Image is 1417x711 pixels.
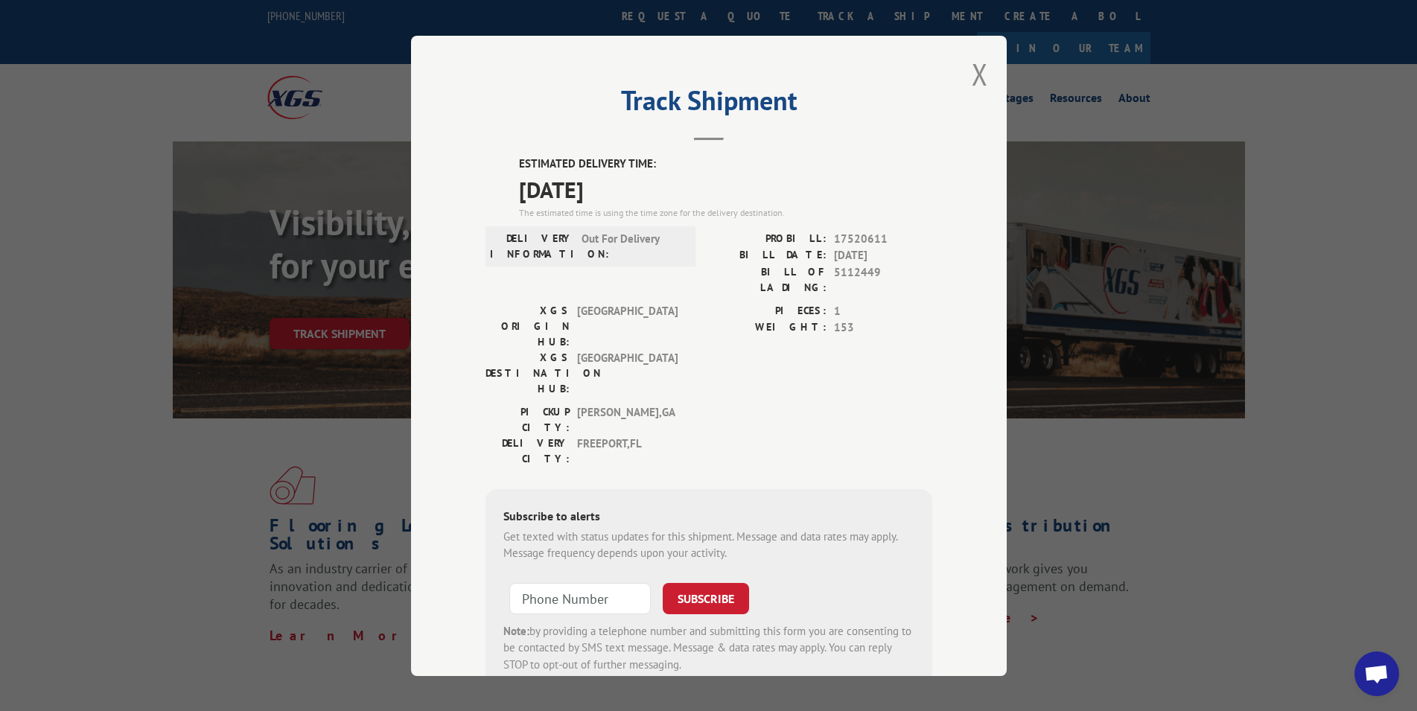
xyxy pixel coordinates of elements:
[834,302,932,319] span: 1
[509,582,651,613] input: Phone Number
[972,54,988,94] button: Close modal
[503,506,914,528] div: Subscribe to alerts
[519,205,932,219] div: The estimated time is using the time zone for the delivery destination.
[519,156,932,173] label: ESTIMATED DELIVERY TIME:
[490,230,574,261] label: DELIVERY INFORMATION:
[834,247,932,264] span: [DATE]
[1354,651,1399,696] a: Open chat
[503,528,914,561] div: Get texted with status updates for this shipment. Message and data rates may apply. Message frequ...
[582,230,682,261] span: Out For Delivery
[709,319,827,337] label: WEIGHT:
[519,172,932,205] span: [DATE]
[834,264,932,295] span: 5112449
[485,435,570,466] label: DELIVERY CITY:
[577,349,678,396] span: [GEOGRAPHIC_DATA]
[485,302,570,349] label: XGS ORIGIN HUB:
[503,622,914,673] div: by providing a telephone number and submitting this form you are consenting to be contacted by SM...
[709,247,827,264] label: BILL DATE:
[503,623,529,637] strong: Note:
[485,90,932,118] h2: Track Shipment
[709,230,827,247] label: PROBILL:
[709,302,827,319] label: PIECES:
[577,302,678,349] span: [GEOGRAPHIC_DATA]
[834,319,932,337] span: 153
[577,404,678,435] span: [PERSON_NAME] , GA
[709,264,827,295] label: BILL OF LADING:
[834,230,932,247] span: 17520611
[577,435,678,466] span: FREEPORT , FL
[485,349,570,396] label: XGS DESTINATION HUB:
[663,582,749,613] button: SUBSCRIBE
[485,404,570,435] label: PICKUP CITY:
